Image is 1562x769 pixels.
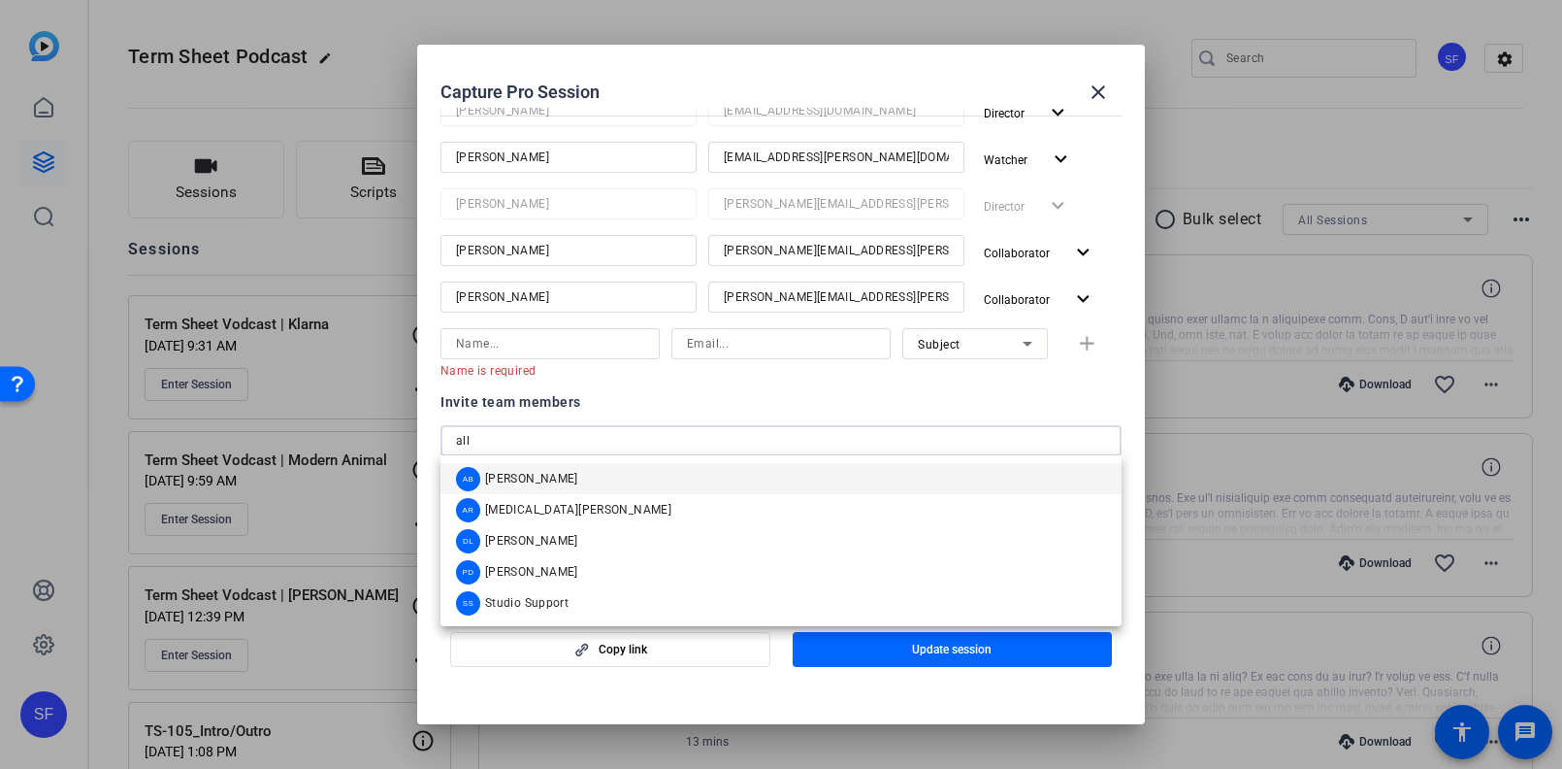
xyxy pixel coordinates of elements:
[456,529,480,553] div: DL
[918,338,960,351] span: Subject
[485,564,578,580] span: [PERSON_NAME]
[440,390,1122,414] div: Invite team members
[687,332,875,355] input: Email...
[456,467,480,491] div: AB
[793,632,1113,667] button: Update session
[456,192,681,216] input: Name...
[1071,287,1095,312] mat-icon: expand_more
[976,235,1103,270] button: Collaborator
[1087,81,1110,104] mat-icon: close
[724,146,949,169] input: Email...
[984,153,1027,167] span: Watcher
[984,107,1025,120] span: Director
[976,142,1081,177] button: Watcher
[485,595,569,611] span: Studio Support
[456,560,480,585] div: PD
[450,632,770,667] button: Copy link
[724,239,949,262] input: Email...
[984,247,1050,260] span: Collaborator
[984,293,1050,307] span: Collaborator
[976,282,1103,317] button: Collaborator
[456,285,681,309] input: Name...
[456,429,1106,452] input: Add others: Type email or team members name
[724,99,949,122] input: Email...
[456,591,480,616] div: SS
[1049,148,1073,172] mat-icon: expand_more
[456,146,681,169] input: Name...
[440,359,644,381] mat-error: Name is required
[599,642,647,657] span: Copy link
[456,99,681,122] input: Name...
[976,95,1078,130] button: Director
[456,498,480,522] div: AR
[485,533,578,549] span: [PERSON_NAME]
[724,285,949,309] input: Email...
[440,69,1122,116] div: Capture Pro Session
[485,471,578,486] span: [PERSON_NAME]
[724,192,949,216] input: Email...
[1046,101,1070,125] mat-icon: expand_more
[485,502,671,518] span: [MEDICAL_DATA][PERSON_NAME]
[456,332,644,355] input: Name...
[1071,241,1095,265] mat-icon: expand_more
[912,642,992,657] span: Update session
[456,239,681,262] input: Name...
